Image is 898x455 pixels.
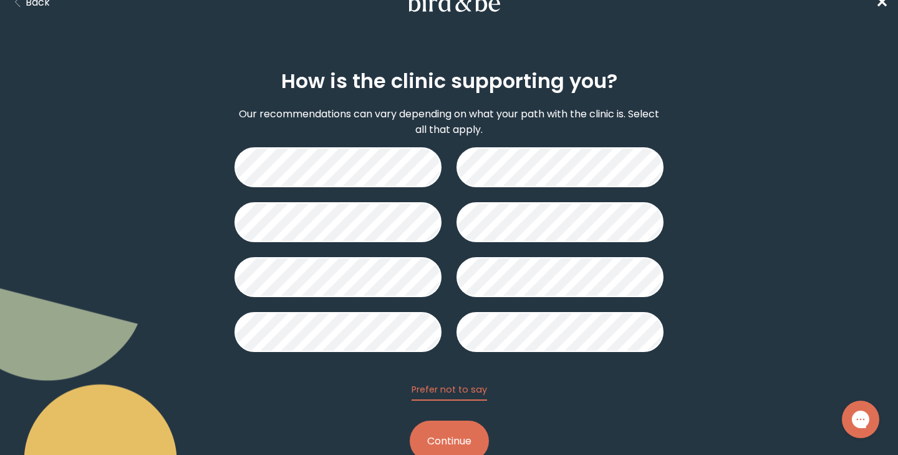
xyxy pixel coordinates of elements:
[281,66,617,96] h2: How is the clinic supporting you?
[836,396,886,443] iframe: Gorgias live chat messenger
[234,106,664,137] p: Our recommendations can vary depending on what your path with the clinic is. Select all that apply.
[412,383,487,401] button: Prefer not to say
